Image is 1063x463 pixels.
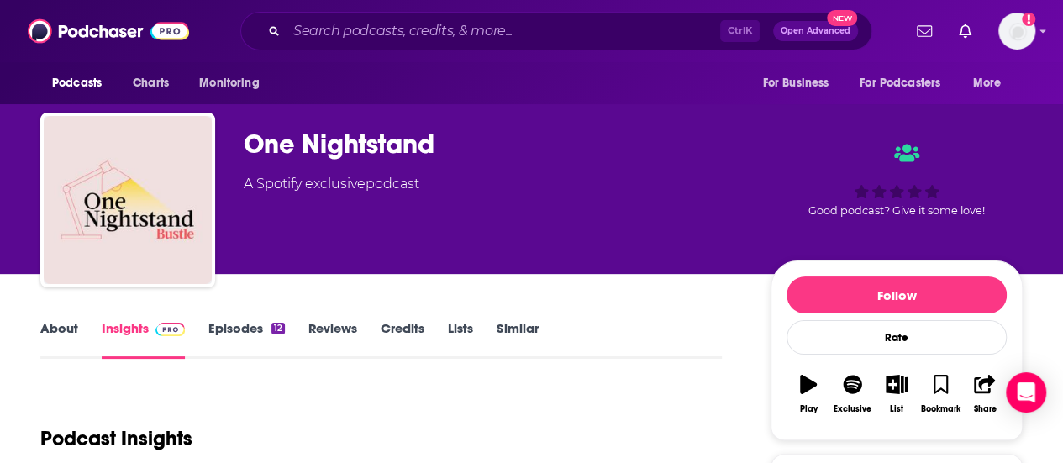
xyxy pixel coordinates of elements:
span: New [827,10,857,26]
span: Good podcast? Give it some love! [808,204,985,217]
div: Exclusive [834,404,871,414]
div: Open Intercom Messenger [1006,372,1046,413]
button: open menu [750,67,850,99]
svg: Add a profile image [1022,13,1035,26]
div: Search podcasts, credits, & more... [240,12,872,50]
div: Rate [787,320,1007,355]
button: Follow [787,276,1007,313]
button: open menu [40,67,124,99]
button: Share [963,364,1007,424]
a: Episodes12 [208,320,285,359]
img: User Profile [998,13,1035,50]
a: Similar [497,320,538,359]
input: Search podcasts, credits, & more... [287,18,720,45]
span: Ctrl K [720,20,760,42]
a: Show notifications dropdown [952,17,978,45]
div: A Spotify exclusive podcast [244,174,419,194]
span: Monitoring [199,71,259,95]
a: Show notifications dropdown [910,17,939,45]
a: Charts [122,67,179,99]
span: Open Advanced [781,27,850,35]
button: Exclusive [830,364,874,424]
div: 12 [271,323,285,334]
span: Podcasts [52,71,102,95]
span: More [973,71,1002,95]
button: Open AdvancedNew [773,21,858,41]
button: Play [787,364,830,424]
img: Podchaser - Follow, Share and Rate Podcasts [28,15,189,47]
div: Good podcast? Give it some love! [771,128,1023,232]
img: Podchaser Pro [155,323,185,336]
span: For Business [762,71,829,95]
a: Lists [448,320,473,359]
button: List [875,364,918,424]
div: Play [800,404,818,414]
h1: Podcast Insights [40,426,192,451]
span: Charts [133,71,169,95]
a: Reviews [308,320,357,359]
span: Logged in as AtriaBooks [998,13,1035,50]
button: open menu [961,67,1023,99]
a: Credits [381,320,424,359]
button: Bookmark [918,364,962,424]
button: Show profile menu [998,13,1035,50]
a: About [40,320,78,359]
img: One Nightstand [44,116,212,284]
button: open menu [187,67,281,99]
div: Bookmark [921,404,960,414]
div: List [890,404,903,414]
button: open menu [849,67,965,99]
a: InsightsPodchaser Pro [102,320,185,359]
div: Share [973,404,996,414]
span: For Podcasters [860,71,940,95]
